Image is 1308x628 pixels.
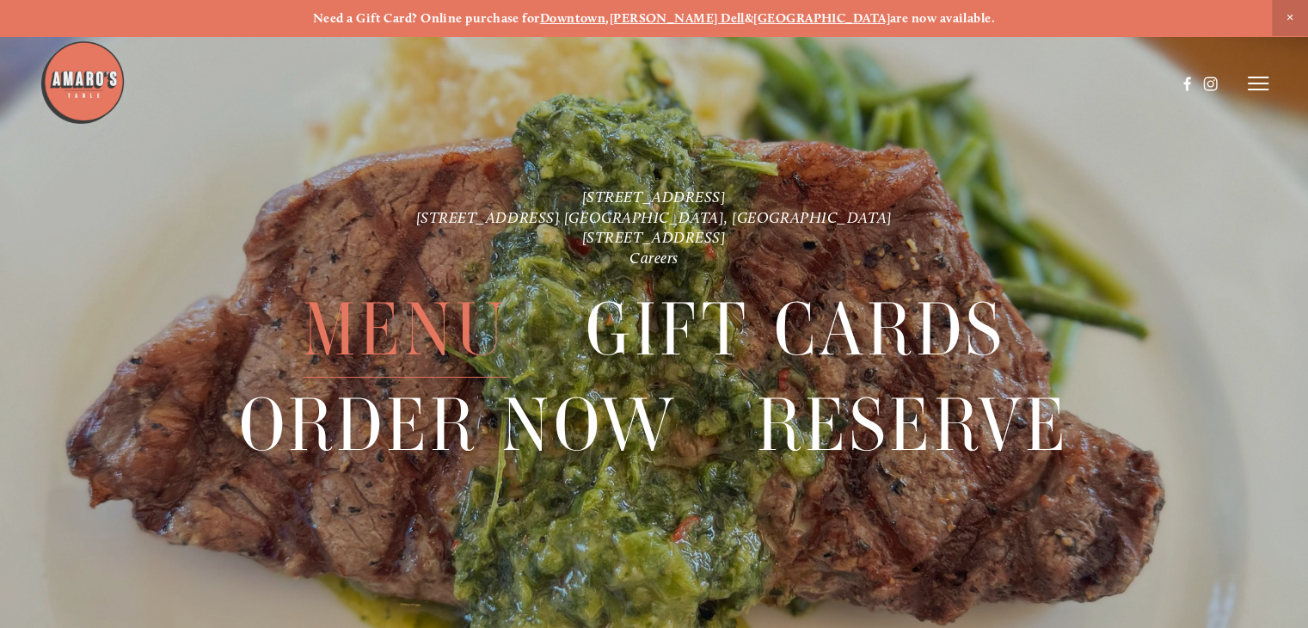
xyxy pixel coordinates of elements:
[629,249,679,268] a: Careers
[586,282,1005,378] span: Gift Cards
[582,188,727,206] a: [STREET_ADDRESS]
[313,10,540,26] strong: Need a Gift Card? Online purchase for
[890,10,995,26] strong: are now available.
[745,10,753,26] strong: &
[540,10,606,26] a: Downtown
[303,282,507,377] a: Menu
[416,208,893,227] a: [STREET_ADDRESS] [GEOGRAPHIC_DATA], [GEOGRAPHIC_DATA]
[586,282,1005,377] a: Gift Cards
[610,10,745,26] a: [PERSON_NAME] Dell
[756,378,1069,473] span: Reserve
[582,228,727,247] a: [STREET_ADDRESS]
[605,10,609,26] strong: ,
[303,282,507,378] span: Menu
[239,378,679,473] span: Order Now
[753,10,890,26] a: [GEOGRAPHIC_DATA]
[40,40,126,126] img: Amaro's Table
[756,378,1069,472] a: Reserve
[239,378,679,472] a: Order Now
